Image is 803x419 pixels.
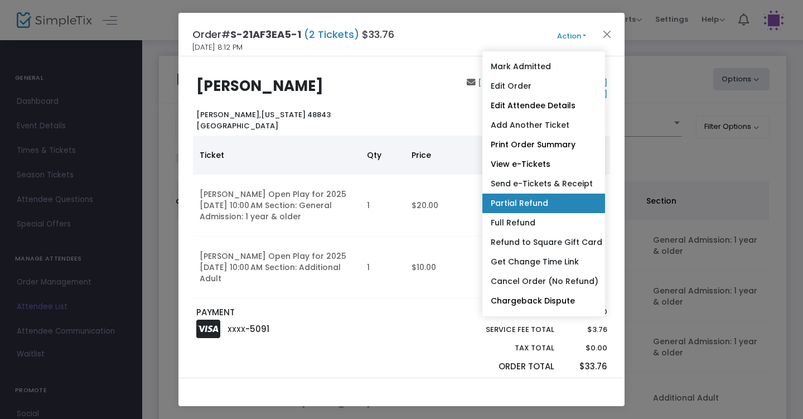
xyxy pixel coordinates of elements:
td: $10.00 [405,237,511,298]
td: 1 [360,175,405,237]
p: Service Fee Total [459,324,554,335]
p: PAYMENT [196,306,396,319]
a: Send e-Tickets & Receipt [482,174,605,194]
p: Sub total [459,306,554,317]
span: (2 Tickets) [301,27,362,41]
a: Get Change Time Link [482,252,605,272]
p: $0.00 [565,343,607,354]
div: Data table [193,136,610,298]
p: $33.76 [565,360,607,373]
th: Ticket [193,136,360,175]
a: Refund to Square Gift Card [482,233,605,252]
h4: Order# $33.76 [192,27,394,42]
b: [US_STATE] 48843 [GEOGRAPHIC_DATA] [196,109,331,131]
a: Mark Admitted [482,57,605,76]
a: [PERSON_NAME][EMAIL_ADDRESS][DOMAIN_NAME] [476,78,607,99]
p: Order Total [459,360,554,373]
td: [PERSON_NAME] Open Play for 2025 [DATE] 10:00 AM Section: General Admission: 1 year & older [193,175,360,237]
a: Edit Attendee Details [482,96,605,115]
span: S-21AF3EA5-1 [230,27,301,41]
th: Price [405,136,511,175]
a: Cancel Order (No Refund) [482,272,605,291]
a: View e-Tickets [482,155,605,174]
span: -5091 [245,323,269,335]
button: Action [538,30,605,42]
a: Partial Refund [482,194,605,213]
span: XXXX [228,325,245,334]
th: Qty [360,136,405,175]
p: Tax Total [459,343,554,354]
td: [PERSON_NAME] Open Play for 2025 [DATE] 10:00 AM Section: Additional Adult [193,237,360,298]
a: Add Another Ticket [482,115,605,135]
button: Close [600,27,615,41]
span: [PERSON_NAME], [196,109,261,120]
td: 1 [360,237,405,298]
td: $20.00 [405,175,511,237]
a: Chargeback Dispute [482,291,605,311]
span: [DATE] 8:12 PM [192,42,243,53]
b: [PERSON_NAME] [196,76,323,96]
a: Edit Order [482,76,605,96]
a: Full Refund [482,213,605,233]
p: $3.76 [565,324,607,335]
a: Print Order Summary [482,135,605,155]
